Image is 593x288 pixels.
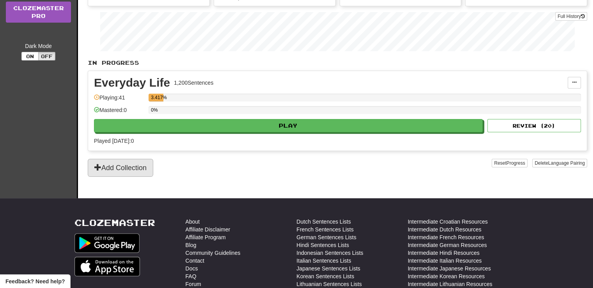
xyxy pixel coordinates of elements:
img: Get it on Google Play [74,233,140,253]
button: ResetProgress [492,159,527,167]
div: 3.417% [151,94,163,101]
button: Full History [555,12,587,21]
a: FAQ [186,272,196,280]
a: Hindi Sentences Lists [297,241,349,249]
a: Korean Sentences Lists [297,272,354,280]
span: Language Pairing [548,160,585,166]
a: Contact [186,257,204,265]
a: Clozemaster [74,218,155,228]
a: Dutch Sentences Lists [297,218,351,226]
span: Open feedback widget [5,277,65,285]
p: In Progress [88,59,587,67]
span: Progress [506,160,525,166]
a: French Sentences Lists [297,226,354,233]
a: Intermediate Hindi Resources [408,249,480,257]
a: About [186,218,200,226]
a: Intermediate Korean Resources [408,272,485,280]
button: On [21,52,39,60]
a: Intermediate German Resources [408,241,487,249]
div: Playing: 41 [94,94,145,107]
a: Italian Sentences Lists [297,257,351,265]
a: German Sentences Lists [297,233,356,241]
a: Japanese Sentences Lists [297,265,360,272]
a: Intermediate Lithuanian Resources [408,280,492,288]
a: Intermediate Dutch Resources [408,226,481,233]
a: Blog [186,241,196,249]
button: Off [38,52,55,60]
a: Community Guidelines [186,249,241,257]
button: DeleteLanguage Pairing [532,159,587,167]
a: Affiliate Program [186,233,226,241]
span: Played [DATE]: 0 [94,138,134,144]
div: 1,200 Sentences [174,79,213,87]
a: Docs [186,265,198,272]
div: Dark Mode [6,42,71,50]
a: Intermediate Croatian Resources [408,218,488,226]
img: Get it on App Store [74,257,140,276]
a: Affiliate Disclaimer [186,226,230,233]
a: Indonesian Sentences Lists [297,249,363,257]
a: ClozemasterPro [6,2,71,23]
button: Play [94,119,483,132]
button: Add Collection [88,159,153,177]
button: Review (20) [487,119,581,132]
a: Intermediate French Resources [408,233,484,241]
div: Everyday Life [94,77,170,89]
a: Lithuanian Sentences Lists [297,280,362,288]
a: Intermediate Japanese Resources [408,265,491,272]
div: Mastered: 0 [94,106,145,119]
a: Forum [186,280,201,288]
a: Intermediate Italian Resources [408,257,482,265]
